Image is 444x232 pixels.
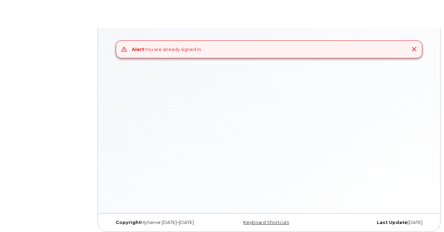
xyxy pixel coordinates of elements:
a: Keyboard Shortcuts [243,220,289,225]
strong: Last Update [377,220,407,225]
strong: Copyright [116,220,141,225]
strong: Alert [132,46,144,52]
div: You are already signed in. [132,46,202,53]
div: [DATE] [322,220,428,225]
div: MyServe [DATE]–[DATE] [110,220,216,225]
